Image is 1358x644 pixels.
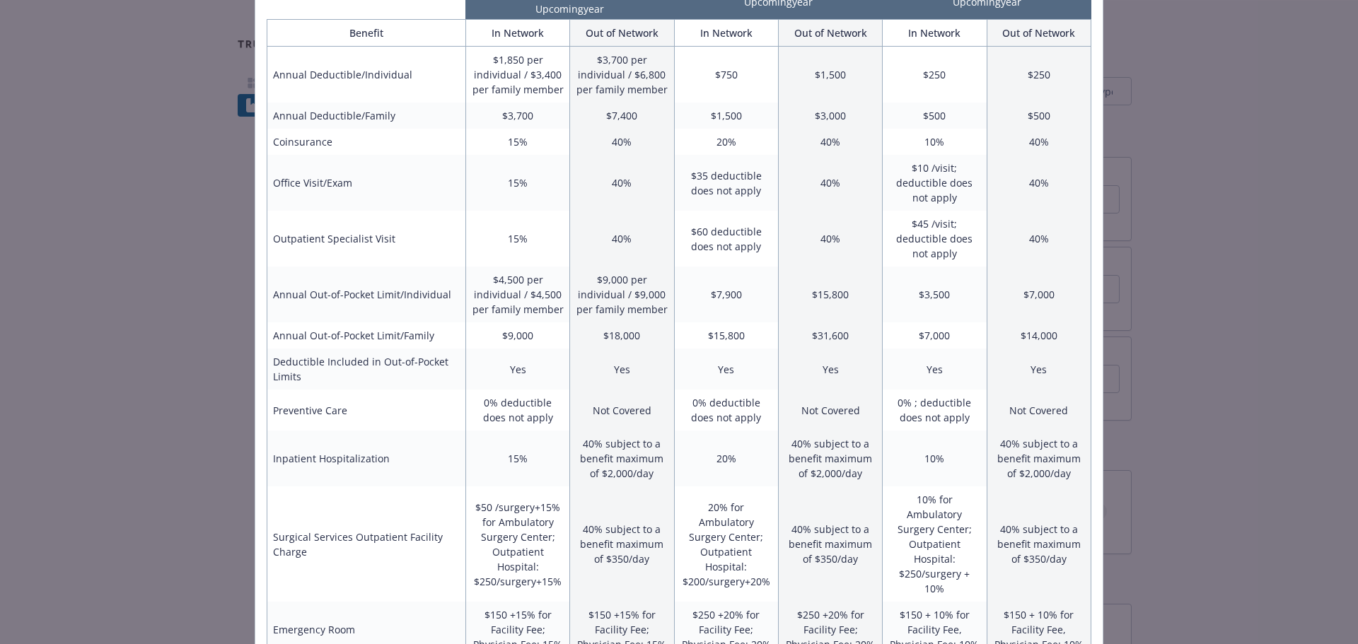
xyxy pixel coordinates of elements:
td: $3,000 [778,103,882,129]
td: 40% subject to a benefit maximum of $2,000/day [570,431,674,486]
td: $7,900 [674,267,778,322]
td: 40% subject to a benefit maximum of $350/day [570,486,674,602]
td: $7,000 [987,267,1091,322]
td: 10% [883,431,987,486]
th: Out of Network [570,20,674,47]
td: Yes [883,349,987,390]
td: 40% subject to a benefit maximum of $2,000/day [778,431,882,486]
td: Deductible Included in Out-of-Pocket Limits [267,349,466,390]
td: $1,850 per individual / $3,400 per family member [465,47,569,103]
td: Outpatient Specialist Visit [267,211,466,267]
td: 15% [465,211,569,267]
td: $50 /surgery+15% for Ambulatory Surgery Center; Outpatient Hospital: $250/surgery+15% [465,486,569,602]
td: Yes [987,349,1091,390]
td: $18,000 [570,322,674,349]
td: 15% [465,129,569,155]
td: $45 /visit; deductible does not apply [883,211,987,267]
td: $9,000 per individual / $9,000 per family member [570,267,674,322]
td: 20% [674,431,778,486]
td: $10 /visit; deductible does not apply [883,155,987,211]
td: 15% [465,431,569,486]
td: Not Covered [778,390,882,431]
td: $1,500 [778,47,882,103]
td: 0% ; deductible does not apply [883,390,987,431]
td: Surgical Services Outpatient Facility Charge [267,486,466,602]
td: $60 deductible does not apply [674,211,778,267]
td: $15,800 [778,267,882,322]
td: $15,800 [674,322,778,349]
td: 40% [570,211,674,267]
th: Out of Network [778,20,882,47]
td: $250 [883,47,987,103]
td: 20% for Ambulatory Surgery Center; Outpatient Hospital: $200/surgery+20% [674,486,778,602]
td: Yes [674,349,778,390]
td: 15% [465,155,569,211]
th: In Network [883,20,987,47]
td: $3,700 [465,103,569,129]
td: $9,000 [465,322,569,349]
td: $500 [987,103,1091,129]
td: $4,500 per individual / $4,500 per family member [465,267,569,322]
td: 20% [674,129,778,155]
td: $250 [987,47,1091,103]
th: In Network [674,20,778,47]
td: $3,500 [883,267,987,322]
td: Coinsurance [267,129,466,155]
td: 40% [987,129,1091,155]
td: 40% [570,129,674,155]
th: Benefit [267,20,466,47]
th: In Network [465,20,569,47]
td: 40% subject to a benefit maximum of $2,000/day [987,431,1091,486]
td: $500 [883,103,987,129]
td: Yes [465,349,569,390]
td: 40% [778,155,882,211]
td: Preventive Care [267,390,466,431]
td: 40% [987,211,1091,267]
td: Not Covered [570,390,674,431]
td: 40% subject to a benefit maximum of $350/day [778,486,882,602]
td: 40% [987,155,1091,211]
td: 40% [778,211,882,267]
td: 0% deductible does not apply [674,390,778,431]
td: Not Covered [987,390,1091,431]
td: $35 deductible does not apply [674,155,778,211]
td: $750 [674,47,778,103]
td: Annual Out-of-Pocket Limit/Individual [267,267,466,322]
td: $14,000 [987,322,1091,349]
td: $7,400 [570,103,674,129]
td: 40% [570,155,674,211]
td: Annual Out-of-Pocket Limit/Family [267,322,466,349]
td: 10% for Ambulatory Surgery Center; Outpatient Hospital: $250/surgery + 10% [883,486,987,602]
td: $31,600 [778,322,882,349]
th: Out of Network [987,20,1091,47]
td: 10% [883,129,987,155]
td: 0% deductible does not apply [465,390,569,431]
td: Annual Deductible/Individual [267,47,466,103]
td: $3,700 per individual / $6,800 per family member [570,47,674,103]
td: $1,500 [674,103,778,129]
p: Upcoming year [468,1,671,16]
td: Yes [570,349,674,390]
td: Annual Deductible/Family [267,103,466,129]
td: 40% [778,129,882,155]
td: 40% subject to a benefit maximum of $350/day [987,486,1091,602]
td: Inpatient Hospitalization [267,431,466,486]
td: Yes [778,349,882,390]
td: Office Visit/Exam [267,155,466,211]
td: $7,000 [883,322,987,349]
